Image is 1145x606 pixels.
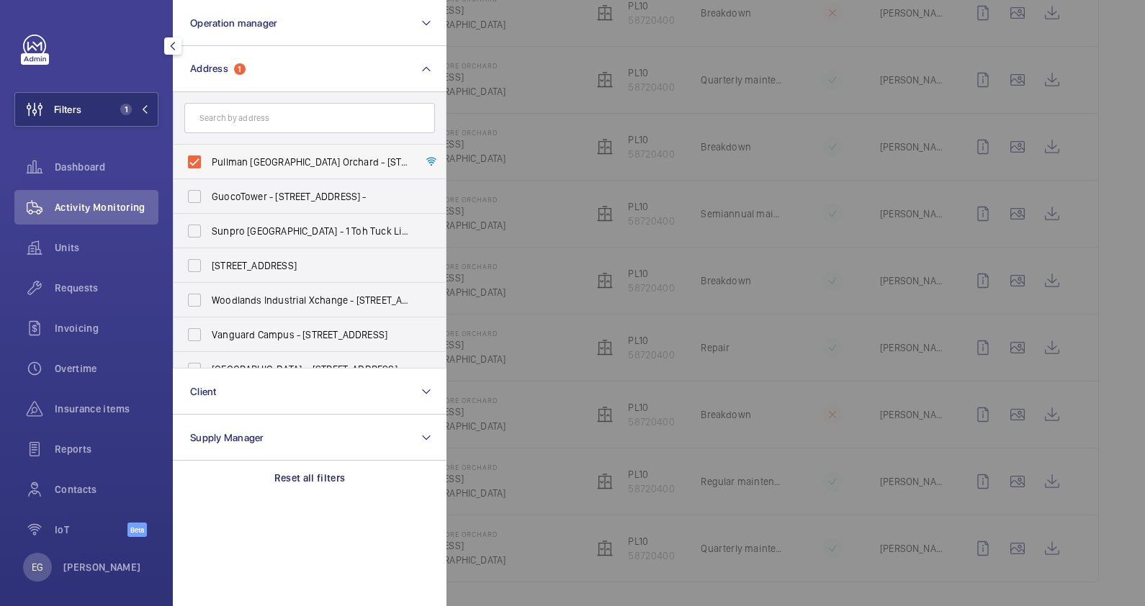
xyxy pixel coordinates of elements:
span: Requests [55,281,158,295]
span: Activity Monitoring [55,200,158,214]
p: EG [32,560,43,574]
span: IoT [55,523,127,537]
span: Dashboard [55,160,158,174]
span: Overtime [55,361,158,376]
span: Beta [127,523,147,537]
span: Reports [55,442,158,456]
span: Contacts [55,482,158,497]
span: Filters [54,102,81,117]
button: Filters1 [14,92,158,127]
span: 1 [120,104,132,115]
span: Units [55,240,158,255]
p: [PERSON_NAME] [63,560,141,574]
span: Insurance items [55,402,158,416]
span: Invoicing [55,321,158,335]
